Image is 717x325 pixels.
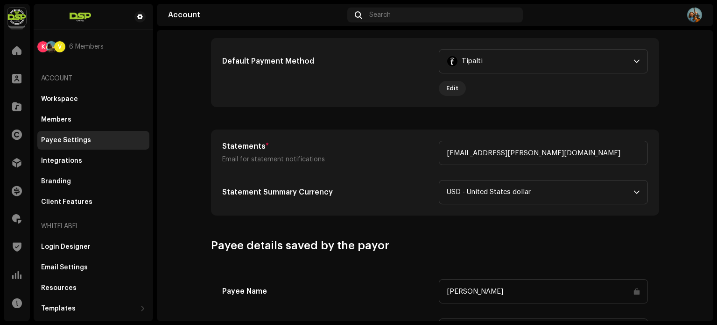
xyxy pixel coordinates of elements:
[37,131,149,150] re-m-nav-item: Payee Settings
[41,305,76,312] div: Templates
[41,264,88,271] div: Email Settings
[633,181,640,204] div: dropdown trigger
[37,299,149,318] re-m-nav-dropdown: Templates
[222,154,431,165] p: Email for statement notifications
[37,215,149,238] re-a-nav-header: Whitelabel
[369,11,391,19] span: Search
[37,67,149,90] re-a-nav-header: Account
[41,95,78,103] div: Workspace
[447,50,633,73] span: Tipalti
[37,258,149,277] re-m-nav-item: Email Settings
[41,284,77,292] div: Resources
[46,41,57,52] img: ada126a8-8152-4f79-af36-d15820149d36
[687,7,702,22] img: 2f0439b4-b615-4261-9b3f-13c2a2f2cab5
[439,81,466,96] button: Edit
[7,7,26,26] img: 337c92e9-c8c2-4d5f-b899-13dae4d4afdd
[439,141,648,165] input: Enter email
[54,41,65,52] div: V
[446,79,458,98] span: Edit
[37,152,149,170] re-m-nav-item: Integrations
[222,56,431,67] h5: Default Payment Method
[222,286,431,297] h5: Payee Name
[41,116,71,123] div: Members
[41,198,92,206] div: Client Features
[41,137,91,144] div: Payee Settings
[37,193,149,211] re-m-nav-item: Client Features
[41,11,119,22] img: 33ea21d7-5b79-4480-b9f6-40bb395844f9
[633,50,640,73] div: dropdown trigger
[37,90,149,108] re-m-nav-item: Workspace
[447,181,633,204] span: USD - United States dollar
[41,243,91,251] div: Login Designer
[37,110,149,129] re-m-nav-item: Members
[222,187,431,198] h5: Statement Summary Currency
[211,238,659,253] h3: Payee details saved by the payor
[41,157,82,165] div: Integrations
[69,43,104,51] span: 6 Members
[37,279,149,297] re-m-nav-item: Resources
[462,50,483,73] span: Tipalti
[168,11,344,19] div: Account
[37,172,149,191] re-m-nav-item: Branding
[37,41,49,52] div: K
[222,141,431,152] h5: Statements
[37,238,149,256] re-m-nav-item: Login Designer
[41,178,71,185] div: Branding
